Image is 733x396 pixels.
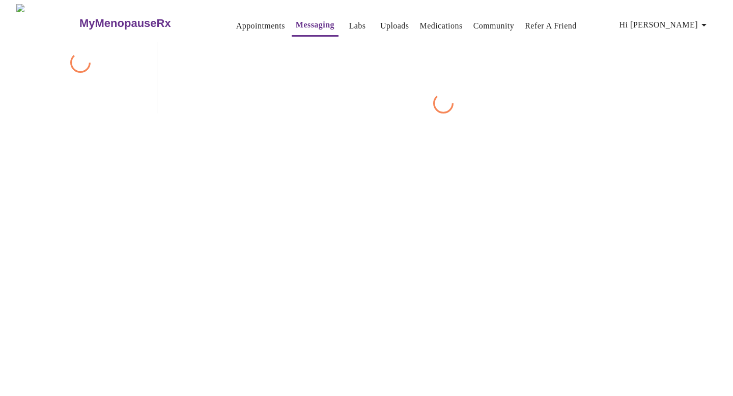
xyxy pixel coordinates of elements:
[232,16,289,36] button: Appointments
[341,16,374,36] button: Labs
[420,19,463,33] a: Medications
[525,19,577,33] a: Refer a Friend
[79,17,171,30] h3: MyMenopauseRx
[473,19,515,33] a: Community
[78,6,211,41] a: MyMenopauseRx
[376,16,413,36] button: Uploads
[521,16,581,36] button: Refer a Friend
[349,19,366,33] a: Labs
[619,18,710,32] span: Hi [PERSON_NAME]
[416,16,467,36] button: Medications
[296,18,334,32] a: Messaging
[615,15,714,35] button: Hi [PERSON_NAME]
[469,16,519,36] button: Community
[236,19,285,33] a: Appointments
[380,19,409,33] a: Uploads
[16,4,78,42] img: MyMenopauseRx Logo
[292,15,339,37] button: Messaging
